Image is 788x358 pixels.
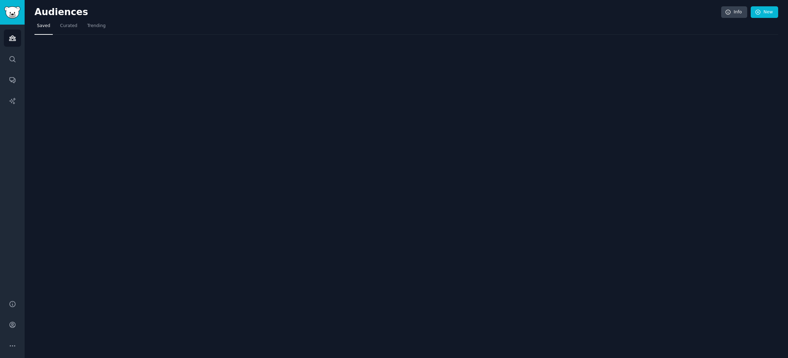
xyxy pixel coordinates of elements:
img: GummySearch logo [4,6,20,19]
a: Curated [58,20,80,35]
span: Trending [87,23,106,29]
a: Saved [34,20,53,35]
span: Curated [60,23,77,29]
a: Info [721,6,747,18]
span: Saved [37,23,50,29]
a: New [751,6,778,18]
a: Trending [85,20,108,35]
h2: Audiences [34,7,721,18]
